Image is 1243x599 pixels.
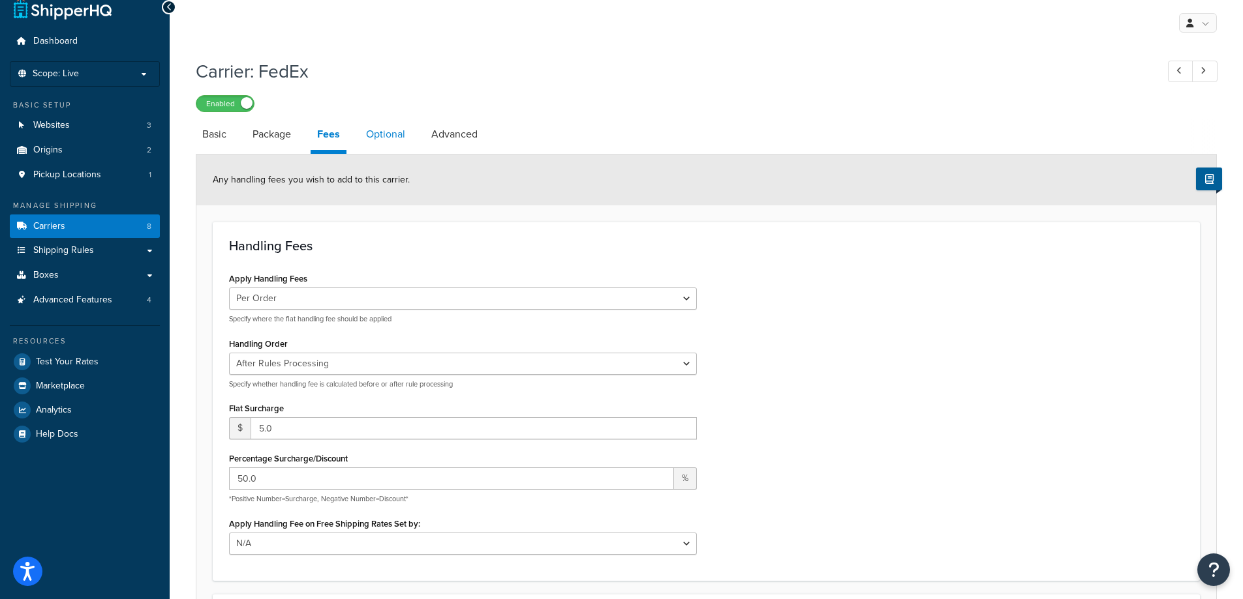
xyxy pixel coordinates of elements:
[229,417,251,439] span: $
[147,295,151,306] span: 4
[36,429,78,440] span: Help Docs
[33,245,94,256] span: Shipping Rules
[229,519,420,529] label: Apply Handling Fee on Free Shipping Rates Set by:
[229,339,288,349] label: Handling Order
[1196,168,1222,190] button: Show Help Docs
[1192,61,1218,82] a: Next Record
[196,119,233,150] a: Basic
[33,68,79,80] span: Scope: Live
[36,381,85,392] span: Marketplace
[311,119,346,154] a: Fees
[33,36,78,47] span: Dashboard
[10,374,160,398] a: Marketplace
[147,221,151,232] span: 8
[33,145,63,156] span: Origins
[213,173,410,186] span: Any handling fees you wish to add to this carrier.
[10,214,160,239] li: Carriers
[10,113,160,138] li: Websites
[10,200,160,211] div: Manage Shipping
[10,29,160,53] a: Dashboard
[36,405,72,416] span: Analytics
[196,96,254,111] label: Enabled
[33,221,65,232] span: Carriers
[229,239,1184,253] h3: Handling Fees
[1168,61,1193,82] a: Previous Record
[10,422,160,446] a: Help Docs
[10,113,160,138] a: Websites3
[1197,553,1230,586] button: Open Resource Center
[10,214,160,239] a: Carriers8
[229,494,697,504] p: *Positive Number=Surcharge, Negative Number=Discount*
[10,350,160,373] a: Test Your Rates
[33,169,101,181] span: Pickup Locations
[10,288,160,312] a: Advanced Features4
[10,163,160,187] li: Pickup Locations
[10,288,160,312] li: Advanced Features
[147,145,151,156] span: 2
[10,163,160,187] a: Pickup Locations1
[36,357,99,368] span: Test Your Rates
[196,59,1144,84] h1: Carrier: FedEx
[229,314,697,324] p: Specify where the flat handling fee should be applied
[33,120,70,131] span: Websites
[33,295,112,306] span: Advanced Features
[149,169,151,181] span: 1
[360,119,412,150] a: Optional
[33,270,59,281] span: Boxes
[229,379,697,389] p: Specify whether handling fee is calculated before or after rule processing
[10,138,160,162] a: Origins2
[10,398,160,422] a: Analytics
[425,119,484,150] a: Advanced
[229,274,307,284] label: Apply Handling Fees
[147,120,151,131] span: 3
[10,239,160,263] a: Shipping Rules
[674,467,697,489] span: %
[246,119,298,150] a: Package
[229,403,284,413] label: Flat Surcharge
[10,336,160,347] div: Resources
[10,138,160,162] li: Origins
[10,263,160,287] a: Boxes
[229,454,348,463] label: Percentage Surcharge/Discount
[10,100,160,111] div: Basic Setup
